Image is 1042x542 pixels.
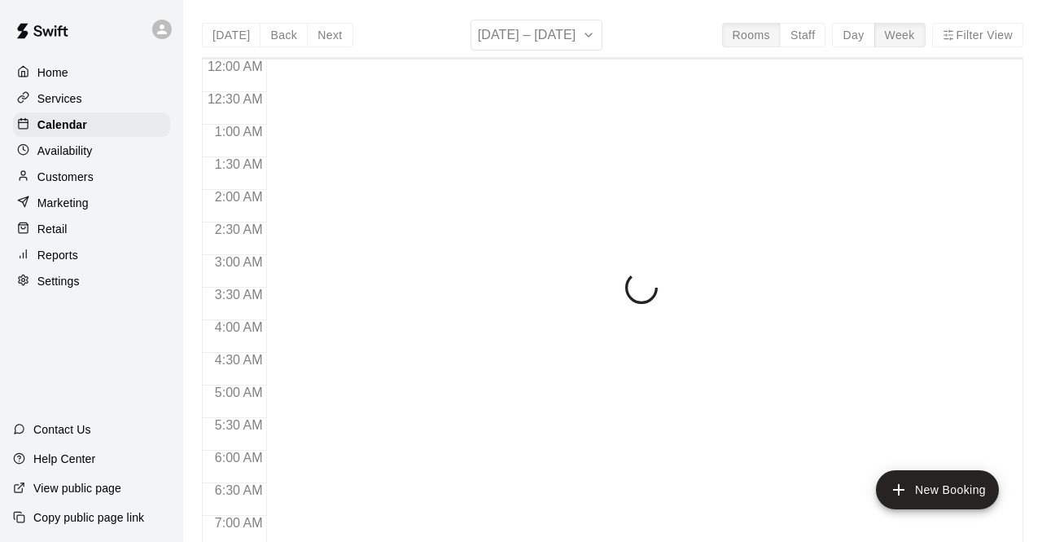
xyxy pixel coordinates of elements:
span: 7:00 AM [211,516,267,530]
span: 6:30 AM [211,483,267,497]
span: 5:30 AM [211,418,267,432]
p: Contact Us [33,421,91,438]
p: Availability [37,143,93,159]
p: Calendar [37,117,87,133]
p: Retail [37,221,68,237]
a: Customers [13,165,170,189]
a: Calendar [13,112,170,137]
span: 1:30 AM [211,157,267,171]
span: 6:00 AM [211,451,267,465]
span: 4:30 AM [211,353,267,367]
p: Marketing [37,195,89,211]
a: Availability [13,139,170,163]
p: Help Center [33,451,95,467]
span: 12:00 AM [204,59,267,73]
p: Reports [37,247,78,263]
p: View public page [33,480,121,496]
a: Retail [13,217,170,241]
p: Copy public page link [33,509,144,526]
a: Marketing [13,191,170,215]
span: 5:00 AM [211,386,267,399]
span: 3:00 AM [211,255,267,269]
p: Customers [37,169,94,185]
a: Settings [13,269,170,293]
span: 12:30 AM [204,92,267,106]
span: 3:30 AM [211,288,267,302]
p: Services [37,90,82,107]
span: 4:00 AM [211,320,267,334]
button: add [876,470,999,509]
a: Services [13,86,170,111]
span: 1:00 AM [211,125,267,139]
span: 2:00 AM [211,190,267,204]
span: 2:30 AM [211,223,267,236]
a: Reports [13,243,170,267]
p: Settings [37,273,80,289]
a: Home [13,60,170,85]
p: Home [37,64,68,81]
